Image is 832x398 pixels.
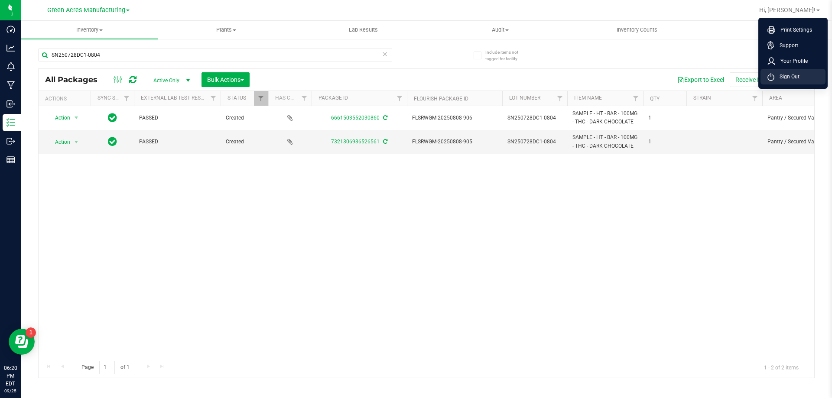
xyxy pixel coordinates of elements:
[748,91,762,106] a: Filter
[6,137,15,146] inline-svg: Outbound
[45,75,106,84] span: All Packages
[47,6,125,14] span: Green Acres Manufacturing
[767,41,822,50] a: Support
[775,57,808,65] span: Your Profile
[774,41,798,50] span: Support
[767,114,822,122] span: Pantry / Secured Vault
[605,26,669,34] span: Inventory Counts
[99,361,115,374] input: 1
[393,91,407,106] a: Filter
[485,49,529,62] span: Include items not tagged for facility
[158,21,295,39] a: Plants
[226,138,263,146] span: Created
[432,26,568,34] span: Audit
[382,49,388,60] span: Clear
[6,81,15,90] inline-svg: Manufacturing
[47,112,71,124] span: Action
[97,95,131,101] a: Sync Status
[4,364,17,388] p: 06:20 PM EDT
[226,114,263,122] span: Created
[4,388,17,394] p: 09/25
[775,26,812,34] span: Print Settings
[757,361,806,374] span: 1 - 2 of 2 items
[553,91,567,106] a: Filter
[509,95,540,101] a: Lot Number
[569,21,705,39] a: Inventory Counts
[507,114,562,122] span: SN250728DC1-0804
[254,91,268,106] a: Filter
[21,21,158,39] a: Inventory
[572,133,638,150] span: SAMPLE - HT - BAR - 100MG - THC - DARK CHOCOLATE
[337,26,390,34] span: Lab Results
[767,138,822,146] span: Pantry / Secured Vault
[6,25,15,34] inline-svg: Dashboard
[207,76,244,83] span: Bulk Actions
[331,139,380,145] a: 7321306936526561
[412,138,497,146] span: FLSRWGM-20250808-905
[331,115,380,121] a: 6661503552030860
[45,96,87,102] div: Actions
[206,91,221,106] a: Filter
[139,114,215,122] span: PASSED
[108,112,117,124] span: In Sync
[74,361,136,374] span: Page of 1
[730,72,801,87] button: Receive Non-Cannabis
[6,100,15,108] inline-svg: Inbound
[297,91,312,106] a: Filter
[71,112,82,124] span: select
[6,155,15,164] inline-svg: Reports
[227,95,246,101] a: Status
[71,136,82,148] span: select
[759,6,816,13] span: Hi, [PERSON_NAME]!
[672,72,730,87] button: Export to Excel
[572,110,638,126] span: SAMPLE - HT - BAR - 100MG - THC - DARK CHOCOLATE
[139,138,215,146] span: PASSED
[295,21,432,39] a: Lab Results
[120,91,134,106] a: Filter
[769,95,782,101] a: Area
[47,136,71,148] span: Action
[760,69,825,84] li: Sign Out
[693,95,711,101] a: Strain
[507,138,562,146] span: SN250728DC1-0804
[574,95,602,101] a: Item Name
[382,115,387,121] span: Sync from Compliance System
[108,136,117,148] span: In Sync
[774,72,799,81] span: Sign Out
[414,96,468,102] a: Flourish Package ID
[6,62,15,71] inline-svg: Monitoring
[650,96,660,102] a: Qty
[648,114,681,122] span: 1
[158,26,294,34] span: Plants
[629,91,643,106] a: Filter
[648,138,681,146] span: 1
[432,21,569,39] a: Audit
[268,91,312,106] th: Has COA
[26,327,36,338] iframe: Resource center unread badge
[21,26,158,34] span: Inventory
[6,118,15,127] inline-svg: Inventory
[6,44,15,52] inline-svg: Analytics
[318,95,348,101] a: Package ID
[382,139,387,145] span: Sync from Compliance System
[141,95,209,101] a: External Lab Test Result
[412,114,497,122] span: FLSRWGM-20250808-906
[9,329,35,355] iframe: Resource center
[201,72,250,87] button: Bulk Actions
[38,49,392,61] input: Search Package ID, Item Name, SKU, Lot or Part Number...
